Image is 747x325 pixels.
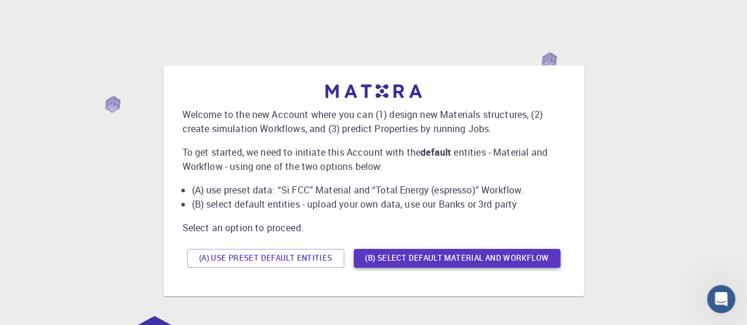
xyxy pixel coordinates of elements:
[182,145,565,173] p: To get started, we need to initiate this Account with the entities - Material and Workflow - usin...
[24,8,66,19] span: Support
[354,249,560,268] button: (B) Select default material and workflow
[707,285,735,313] iframe: Intercom live chat
[420,146,451,159] b: default
[192,183,565,197] li: (A) use preset data: “Si FCC” Material and “Total Energy (espresso)” Workflow.
[192,197,565,211] li: (B) select default entities - upload your own data, use our Banks or 3rd party
[182,221,565,235] p: Select an option to proceed.
[325,84,422,98] img: logo
[182,107,565,136] p: Welcome to the new Account where you can (1) design new Materials structures, (2) create simulati...
[187,249,344,268] button: (A) Use preset default entities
